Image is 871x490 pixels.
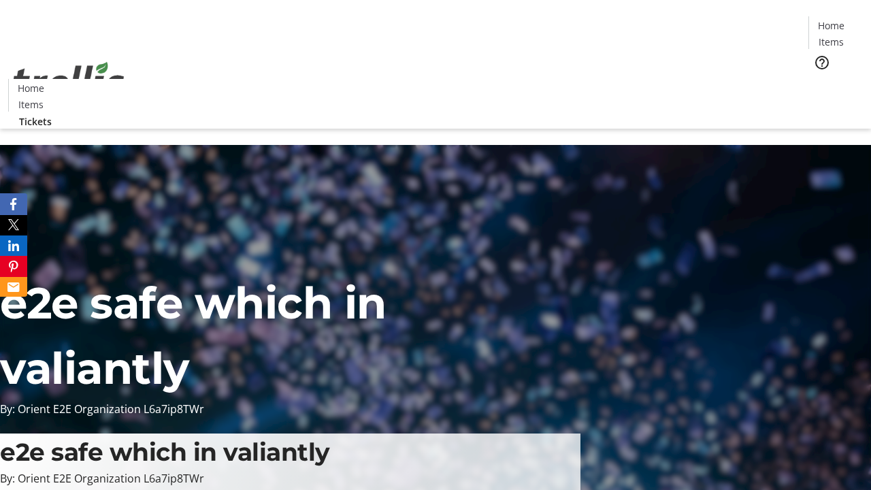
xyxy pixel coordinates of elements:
[809,18,853,33] a: Home
[9,81,52,95] a: Home
[8,114,63,129] a: Tickets
[819,35,844,49] span: Items
[8,47,129,115] img: Orient E2E Organization L6a7ip8TWr's Logo
[808,79,863,93] a: Tickets
[18,81,44,95] span: Home
[818,18,844,33] span: Home
[809,35,853,49] a: Items
[9,97,52,112] a: Items
[808,49,836,76] button: Help
[19,114,52,129] span: Tickets
[18,97,44,112] span: Items
[819,79,852,93] span: Tickets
